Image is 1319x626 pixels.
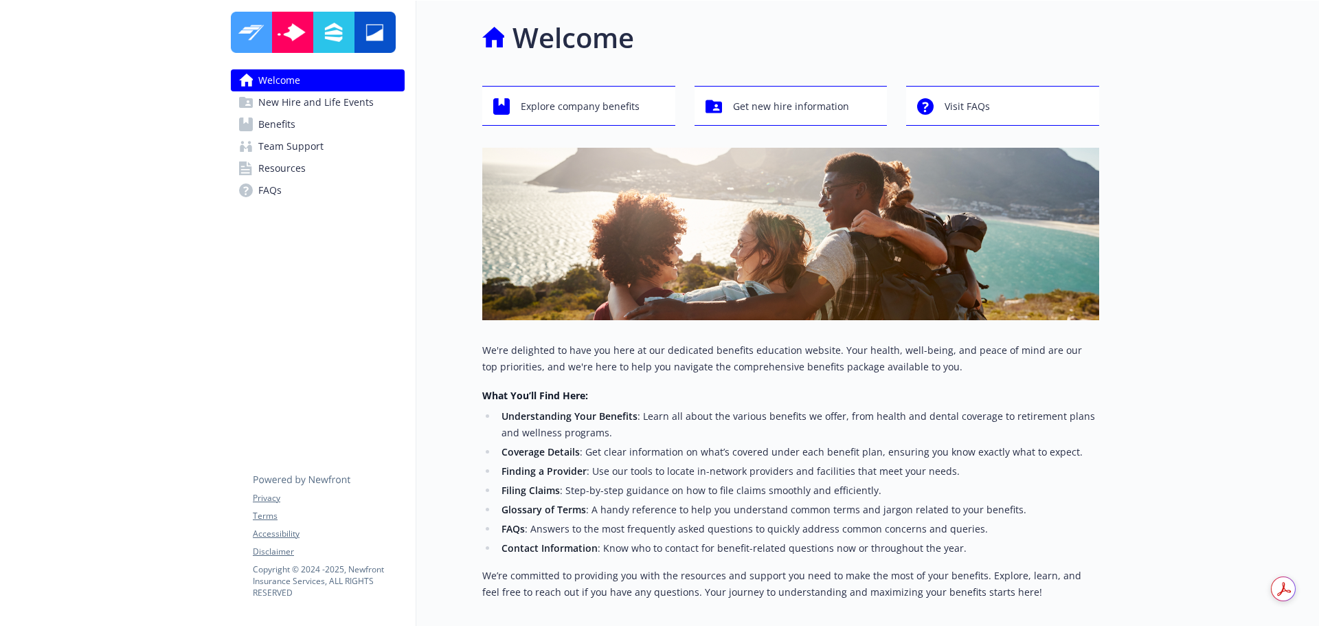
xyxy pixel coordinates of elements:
a: Team Support [231,135,405,157]
button: Visit FAQs [906,86,1099,126]
strong: What You’ll Find Here: [482,389,588,402]
a: Terms [253,510,404,522]
strong: Filing Claims [501,484,560,497]
li: : Use our tools to locate in-network providers and facilities that meet your needs. [497,463,1099,480]
p: Copyright © 2024 - 2025 , Newfront Insurance Services, ALL RIGHTS RESERVED [253,563,404,599]
strong: Finding a Provider [501,465,587,478]
p: We're delighted to have you here at our dedicated benefits education website. Your health, well-b... [482,342,1099,375]
span: New Hire and Life Events [258,91,374,113]
h1: Welcome [512,17,634,58]
li: : Learn all about the various benefits we offer, from health and dental coverage to retirement pl... [497,408,1099,441]
a: FAQs [231,179,405,201]
button: Get new hire information [695,86,888,126]
span: Resources [258,157,306,179]
a: Resources [231,157,405,179]
button: Explore company benefits [482,86,675,126]
li: : Answers to the most frequently asked questions to quickly address common concerns and queries. [497,521,1099,537]
li: : Know who to contact for benefit-related questions now or throughout the year. [497,540,1099,557]
span: Get new hire information [733,93,849,120]
p: We’re committed to providing you with the resources and support you need to make the most of your... [482,568,1099,601]
strong: FAQs [501,522,525,535]
li: : Step-by-step guidance on how to file claims smoothly and efficiently. [497,482,1099,499]
a: Disclaimer [253,546,404,558]
span: Benefits [258,113,295,135]
strong: Glossary of Terms [501,503,586,516]
strong: Coverage Details [501,445,580,458]
span: Explore company benefits [521,93,640,120]
img: overview page banner [482,148,1099,320]
li: : A handy reference to help you understand common terms and jargon related to your benefits. [497,502,1099,518]
a: Accessibility [253,528,404,540]
span: Welcome [258,69,300,91]
li: : Get clear information on what’s covered under each benefit plan, ensuring you know exactly what... [497,444,1099,460]
a: New Hire and Life Events [231,91,405,113]
span: Visit FAQs [945,93,990,120]
strong: Understanding Your Benefits [501,410,638,423]
a: Welcome [231,69,405,91]
strong: Contact Information [501,541,598,555]
a: Benefits [231,113,405,135]
span: Team Support [258,135,324,157]
a: Privacy [253,492,404,504]
span: FAQs [258,179,282,201]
